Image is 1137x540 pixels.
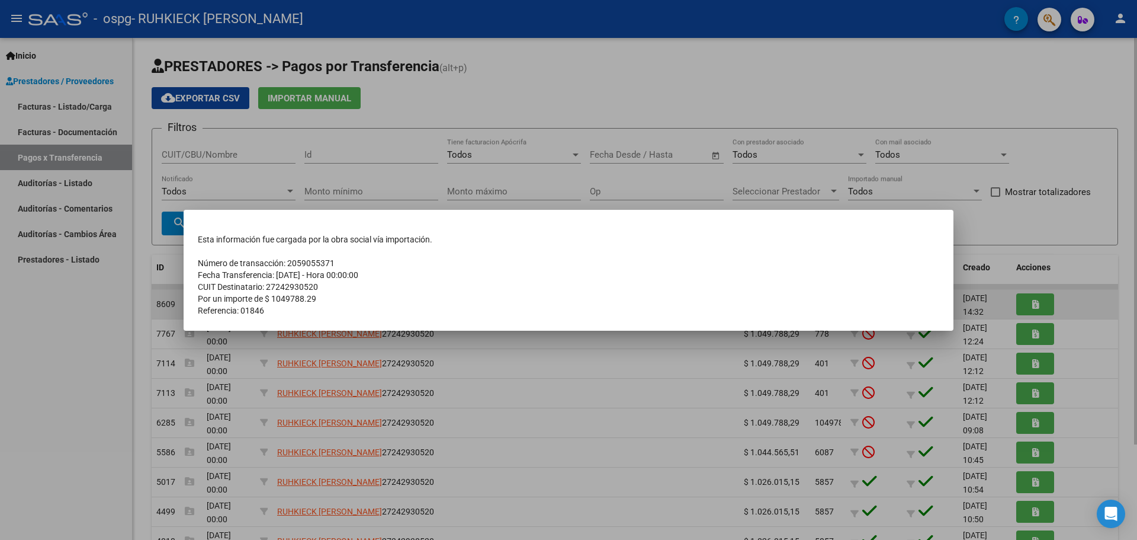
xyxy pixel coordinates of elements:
td: Por un importe de $ 1049788.29 [198,293,939,305]
td: Fecha Transferencia: [DATE] - Hora 00:00:00 [198,269,939,281]
td: Número de transacción: 2059055371 [198,257,939,269]
td: CUIT Destinatario: 27242930520 [198,281,939,293]
td: Esta información fue cargada por la obra social vía importación. [198,234,939,245]
td: Referencia: 01846 [198,305,939,317]
div: Open Intercom Messenger [1097,500,1125,528]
